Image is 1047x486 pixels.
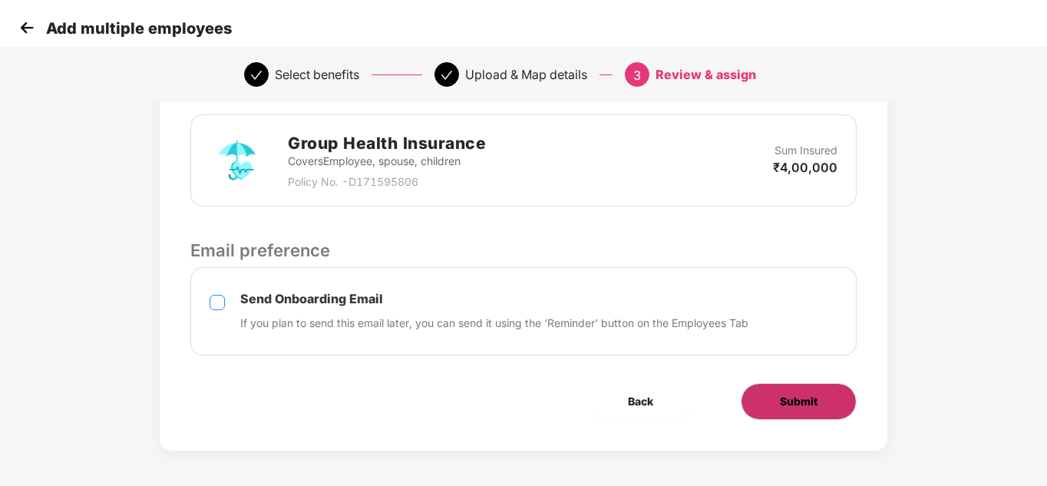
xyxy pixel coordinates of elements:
div: Review & assign [656,62,756,87]
p: If you plan to send this email later, you can send it using the ‘Reminder’ button on the Employee... [240,315,748,332]
span: check [441,69,453,81]
button: Submit [741,383,857,420]
img: svg+xml;base64,PHN2ZyB4bWxucz0iaHR0cDovL3d3dy53My5vcmcvMjAwMC9zdmciIHdpZHRoPSIzMCIgaGVpZ2h0PSIzMC... [15,16,38,39]
p: Covers Employee, spouse, children [288,153,486,170]
p: ₹4,00,000 [773,159,837,176]
div: Upload & Map details [465,62,587,87]
img: svg+xml;base64,PHN2ZyB4bWxucz0iaHR0cDovL3d3dy53My5vcmcvMjAwMC9zdmciIHdpZHRoPSI3MiIgaGVpZ2h0PSI3Mi... [210,133,265,188]
p: Email preference [190,237,856,263]
span: Back [628,393,653,410]
button: Back [590,383,692,420]
span: check [250,69,263,81]
h2: Group Health Insurance [288,131,486,156]
p: Policy No. - D171595806 [288,174,486,190]
span: 3 [633,68,641,83]
div: Select benefits [275,62,359,87]
p: Send Onboarding Email [240,291,748,307]
p: Sum Insured [775,142,837,159]
p: Add multiple employees [46,19,232,38]
span: Submit [780,393,817,410]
